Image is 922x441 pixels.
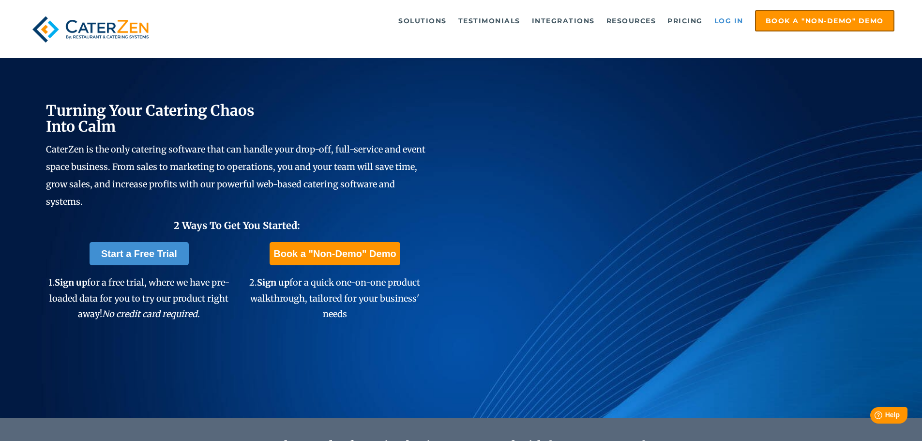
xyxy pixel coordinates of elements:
[257,277,289,288] span: Sign up
[453,11,525,30] a: Testimonials
[46,144,425,207] span: CaterZen is the only catering software that can handle your drop-off, full-service and event spac...
[663,11,708,30] a: Pricing
[836,403,911,430] iframe: Help widget launcher
[755,10,894,31] a: Book a "Non-Demo" Demo
[270,242,400,265] a: Book a "Non-Demo" Demo
[28,10,153,48] img: caterzen
[602,11,661,30] a: Resources
[48,277,229,319] span: 1. for a free trial, where we have pre-loaded data for you to try our product right away!
[90,242,189,265] a: Start a Free Trial
[393,11,452,30] a: Solutions
[249,277,420,319] span: 2. for a quick one-on-one product walkthrough, tailored for your business' needs
[55,277,87,288] span: Sign up
[102,308,200,319] em: No credit card required.
[174,219,300,231] span: 2 Ways To Get You Started:
[176,10,894,31] div: Navigation Menu
[527,11,600,30] a: Integrations
[46,101,255,136] span: Turning Your Catering Chaos Into Calm
[710,11,748,30] a: Log in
